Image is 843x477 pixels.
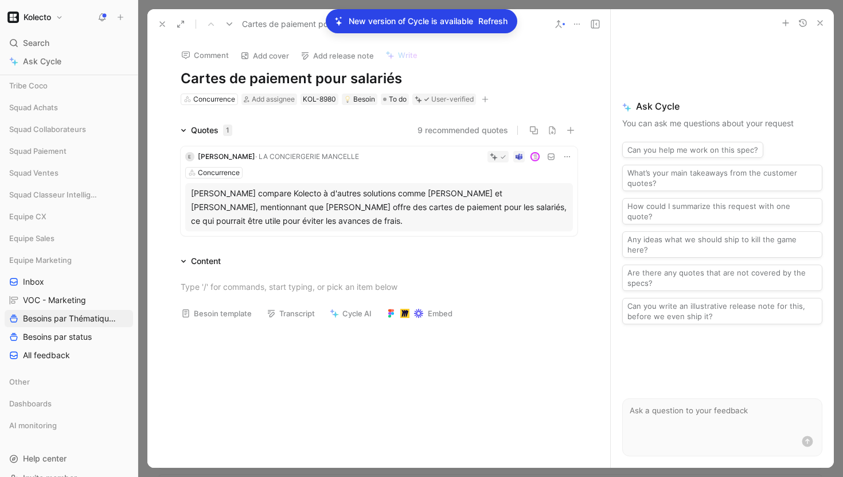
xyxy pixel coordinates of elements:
[5,142,133,160] div: Squad Paiement
[622,165,822,191] button: What’s your main takeaways from the customer quotes?
[235,48,294,64] button: Add cover
[5,99,133,119] div: Squad Achats
[5,417,133,434] div: AI monitoring
[5,273,133,290] a: Inbox
[9,167,58,179] span: Squad Ventes
[5,373,133,390] div: Other
[193,94,235,105] div: Concurrence
[398,50,417,60] span: Write
[5,230,133,250] div: Equipe Sales
[5,208,133,228] div: Equipe CX
[5,417,133,437] div: AI monitoring
[622,231,822,258] button: Any ideas what we should ship to kill the game here?
[262,305,320,321] button: Transcript
[5,77,133,94] div: Tribe Coco
[9,102,58,113] span: Squad Achats
[478,14,508,28] span: Refresh
[303,94,336,105] div: KOL-8980
[185,152,194,161] div: e
[5,186,133,207] div: Squad Classeur Intelligent
[176,123,237,137] div: Quotes1
[23,313,117,324] span: Besoins par Thématiques
[9,123,86,135] span: Squad Collaborateurs
[431,94,474,105] div: User-verified
[5,395,133,412] div: Dashboards
[342,94,377,105] div: 💡Besoin
[23,36,49,50] span: Search
[5,121,133,141] div: Squad Collaborateurs
[380,47,423,63] button: Write
[622,198,822,224] button: How could I summarize this request with one quote?
[5,395,133,416] div: Dashboards
[198,152,255,161] span: [PERSON_NAME]
[5,53,133,70] a: Ask Cycle
[23,453,67,463] span: Help center
[23,276,44,288] span: Inbox
[381,94,409,105] div: To do
[622,99,822,113] span: Ask Cycle
[622,117,822,130] p: You can ask me questions about your request
[5,373,133,394] div: Other
[5,142,133,163] div: Squad Paiement
[5,121,133,138] div: Squad Collaborateurs
[23,350,70,361] span: All feedback
[24,12,51,22] h1: Kolecto
[176,305,257,321] button: Besoin template
[5,230,133,247] div: Equipe Sales
[344,96,351,103] img: 💡
[255,152,359,161] span: · LA CONCIERGERIE MANCELLE
[176,254,225,268] div: Content
[5,164,133,181] div: Squad Ventes
[344,94,375,105] div: Besoin
[23,55,61,68] span: Ask Cycle
[9,211,46,222] span: Equipe CX
[23,331,92,343] span: Besoins par status
[9,232,54,244] span: Equipe Sales
[9,398,52,409] span: Dashboards
[5,310,133,327] a: Besoins par Thématiques
[5,328,133,346] a: Besoins par status
[5,251,133,269] div: Equipe Marketing
[9,376,30,387] span: Other
[389,94,407,105] span: To do
[325,305,377,321] button: Cycle AI
[252,95,295,103] span: Add assignee
[622,142,763,158] button: Can you help me work on this spec?
[191,123,232,137] div: Quotes
[5,292,133,309] a: VOC - Marketing
[191,254,221,268] div: Content
[531,153,538,161] img: avatar
[9,420,57,431] span: AI monitoring
[223,125,232,136] div: 1
[5,164,133,185] div: Squad Ventes
[349,14,473,28] p: New version of Cycle is available
[181,69,577,88] h1: Cartes de paiement pour salariés
[176,47,234,63] button: Comment
[9,80,48,91] span: Tribe Coco
[5,99,133,116] div: Squad Achats
[9,145,67,157] span: Squad Paiement
[5,34,133,52] div: Search
[5,251,133,364] div: Equipe MarketingInboxVOC - MarketingBesoins par ThématiquesBesoins par statusAll feedback
[5,208,133,225] div: Equipe CX
[191,187,567,228] div: [PERSON_NAME] compare Kolecto à d'autres solutions comme [PERSON_NAME] et [PERSON_NAME], mentionn...
[417,123,508,137] button: 9 recommended quotes
[5,347,133,364] a: All feedback
[242,17,366,31] span: Cartes de paiement pour salariés
[295,48,379,64] button: Add release note
[622,265,822,291] button: Are there any quotes that are not covered by the specs?
[9,189,99,200] span: Squad Classeur Intelligent
[622,298,822,324] button: Can you write an illustrative release note for this, before we even ship it?
[7,11,19,23] img: Kolecto
[23,294,86,306] span: VOC - Marketing
[5,77,133,98] div: Tribe Coco
[5,450,133,467] div: Help center
[381,305,458,321] button: Embed
[5,9,66,25] button: KolectoKolecto
[198,167,240,179] div: Concurrence
[9,254,72,266] span: Equipe Marketing
[5,186,133,203] div: Squad Classeur Intelligent
[478,14,508,29] button: Refresh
